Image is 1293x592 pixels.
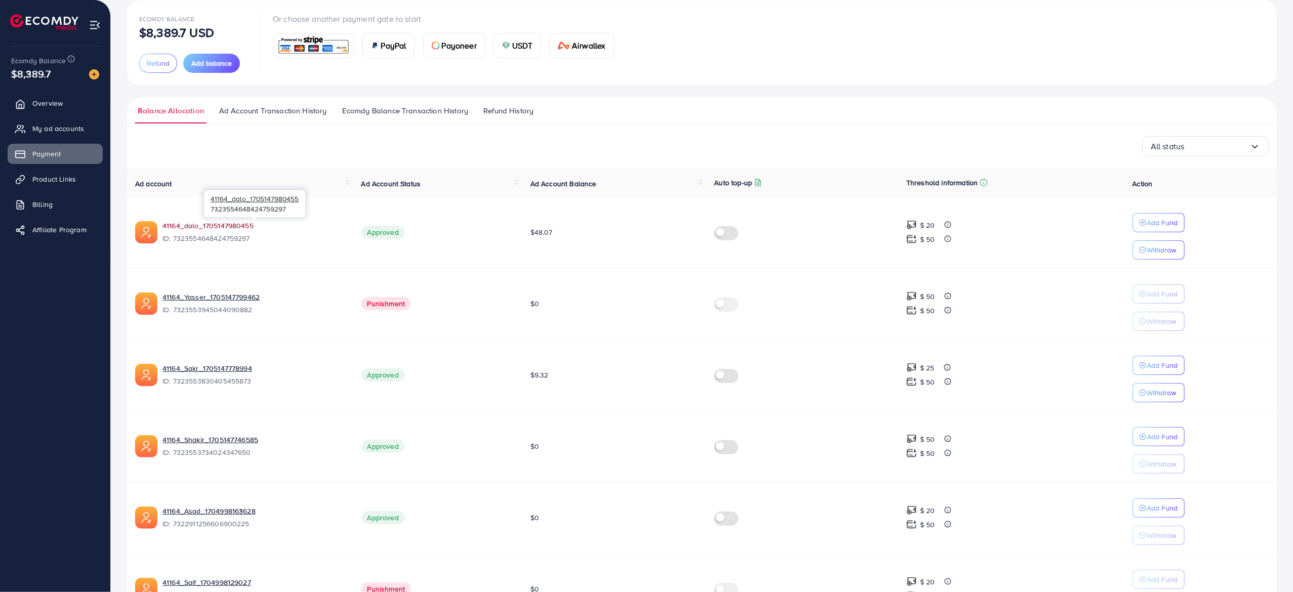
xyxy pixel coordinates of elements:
img: top-up amount [906,291,917,302]
a: Overview [8,93,103,113]
a: cardUSDT [493,33,541,58]
span: Payoneer [442,39,477,52]
span: $8,389.7 [11,66,51,81]
a: 41164_Yasser_1705147799462 [162,292,345,302]
img: card [558,41,570,50]
span: $9.32 [530,370,549,380]
button: Withdraw [1133,454,1185,474]
p: Auto top-up [714,177,752,189]
p: Withdraw [1147,387,1177,399]
a: cardAirwallex [549,33,614,58]
img: top-up amount [906,519,917,530]
p: $ 50 [920,376,935,388]
a: My ad accounts [8,118,103,139]
span: Refund History [483,105,533,116]
span: Approved [361,511,405,524]
span: ID: 7323553945044090882 [162,305,345,315]
img: top-up amount [906,576,917,587]
span: Ad account [135,179,172,189]
p: $ 50 [920,290,935,303]
button: Withdraw [1133,526,1185,545]
img: image [89,69,99,79]
p: Withdraw [1147,529,1177,541]
button: Withdraw [1133,312,1185,331]
span: Ecomdy Balance [139,15,194,23]
img: top-up amount [906,505,917,516]
button: Add Fund [1133,356,1185,375]
span: 41164_dalo_1705147980455 [211,194,299,203]
img: ic-ads-acc.e4c84228.svg [135,506,157,529]
button: Refund [139,54,177,73]
p: $8,389.7 USD [139,26,214,38]
p: $ 50 [920,519,935,531]
span: $0 [530,513,539,523]
span: PayPal [381,39,406,52]
span: Ad Account Balance [530,179,597,189]
button: Add Fund [1133,570,1185,589]
p: Add Fund [1147,359,1178,371]
a: cardPayPal [362,33,415,58]
p: $ 20 [920,504,935,517]
iframe: Chat [1250,546,1285,584]
a: card [273,33,354,58]
p: $ 50 [920,447,935,459]
span: My ad accounts [32,123,84,134]
button: Add Fund [1133,427,1185,446]
span: Product Links [32,174,76,184]
div: <span class='underline'>41164_Yasser_1705147799462</span></br>7323553945044090882 [162,292,345,315]
p: $ 50 [920,233,935,245]
button: Withdraw [1133,383,1185,402]
img: top-up amount [906,376,917,387]
button: Withdraw [1133,240,1185,260]
div: <span class='underline'>41164_Shakir_1705147746585</span></br>7323553734024347650 [162,435,345,458]
p: $ 50 [920,305,935,317]
span: ID: 7323553734024347650 [162,447,345,457]
span: All status [1151,139,1185,154]
span: Approved [361,440,405,453]
img: top-up amount [906,234,917,244]
img: card [432,41,440,50]
span: Overview [32,98,63,108]
img: card [502,41,510,50]
p: Withdraw [1147,244,1177,256]
span: $0 [530,441,539,451]
img: menu [89,19,101,31]
img: card [276,35,351,57]
div: 7323554648424759297 [204,190,305,217]
span: Punishment [361,297,411,310]
span: ID: 7322911256606900225 [162,519,345,529]
div: Search for option [1142,136,1269,156]
button: Add Fund [1133,284,1185,304]
p: Add Fund [1147,217,1178,229]
button: Add balance [183,54,240,73]
a: 41164_Saif_1704998129027 [162,577,345,587]
p: Withdraw [1147,458,1177,470]
span: $0 [530,299,539,309]
span: Affiliate Program [32,225,87,235]
p: Withdraw [1147,315,1177,327]
a: Product Links [8,169,103,189]
span: Approved [361,226,405,239]
span: Balance Allocation [138,105,204,116]
span: Add balance [191,58,232,68]
img: ic-ads-acc.e4c84228.svg [135,292,157,315]
p: $ 25 [920,362,935,374]
p: Add Fund [1147,288,1178,300]
div: <span class='underline'>41164_Asad_1704998163628</span></br>7322911256606900225 [162,506,345,529]
img: top-up amount [906,434,917,444]
img: top-up amount [906,220,917,230]
p: Threshold information [906,177,978,189]
span: Ad Account Status [361,179,421,189]
p: Add Fund [1147,502,1178,514]
p: $ 50 [920,433,935,445]
span: Airwallex [572,39,605,52]
a: Billing [8,194,103,215]
div: <span class='underline'>41164_Sakr_1705147778994</span></br>7323553830405455873 [162,363,345,387]
a: Affiliate Program [8,220,103,240]
a: Payment [8,144,103,164]
p: Add Fund [1147,431,1178,443]
img: logo [10,14,78,30]
span: Payment [32,149,61,159]
a: cardPayoneer [423,33,485,58]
